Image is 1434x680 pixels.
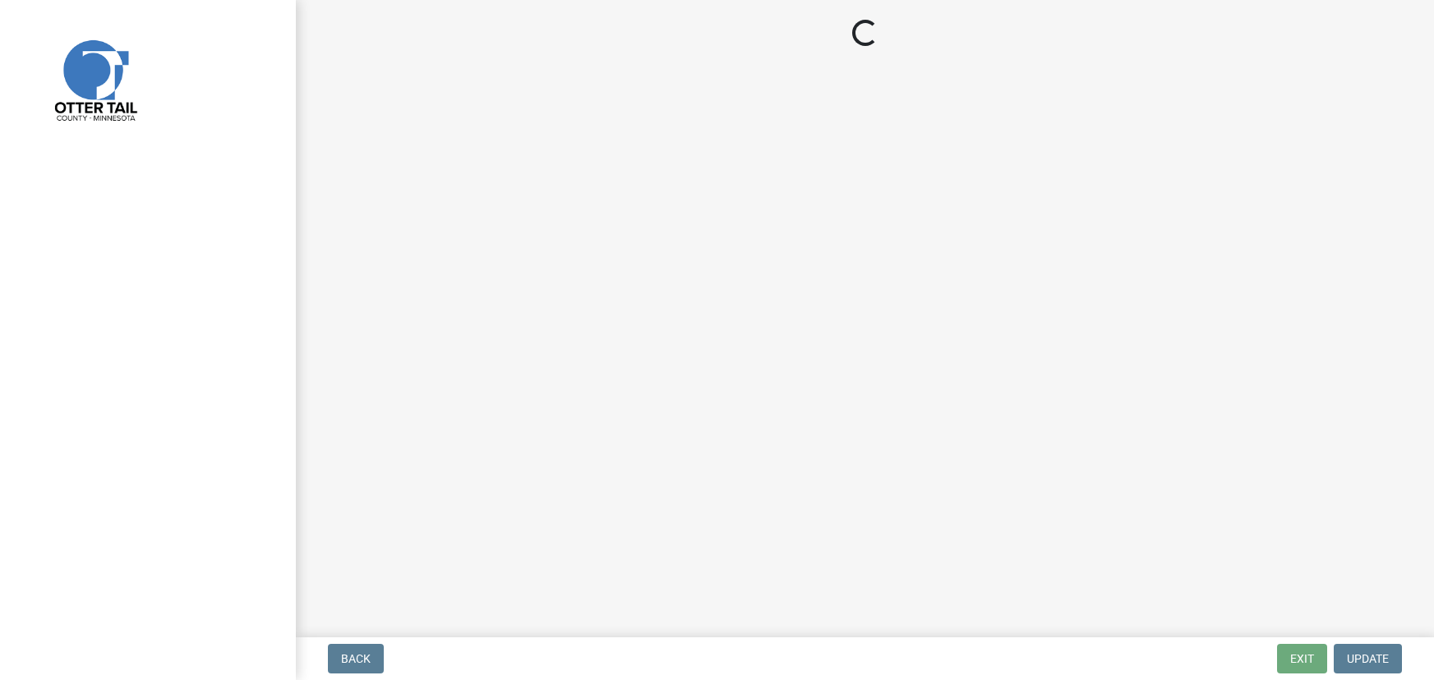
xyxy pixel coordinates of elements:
img: Otter Tail County, Minnesota [33,17,156,140]
button: Update [1334,644,1402,673]
span: Update [1347,652,1389,665]
button: Exit [1277,644,1327,673]
button: Back [328,644,384,673]
span: Back [341,652,371,665]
